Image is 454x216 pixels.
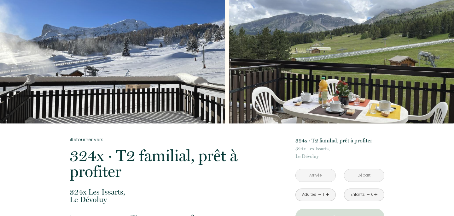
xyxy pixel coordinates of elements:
[318,190,322,200] a: -
[70,188,276,196] span: 324x Les Issarts,
[351,192,365,198] div: Enfants
[296,169,335,182] input: Arrivée
[295,145,384,160] p: Le Dévoluy
[367,190,370,200] a: -
[302,192,316,198] div: Adultes
[70,148,276,179] p: 324x · T2 familial, prêt à profiter
[295,136,384,145] p: 324x · T2 familial, prêt à profiter
[371,192,374,198] div: 0
[70,136,276,143] a: Retourner vers
[322,192,325,198] div: 1
[325,190,329,200] a: +
[70,188,276,203] p: Le Dévoluy
[295,145,384,153] span: 324x Les Issarts,
[344,169,384,182] input: Départ
[374,190,378,200] a: +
